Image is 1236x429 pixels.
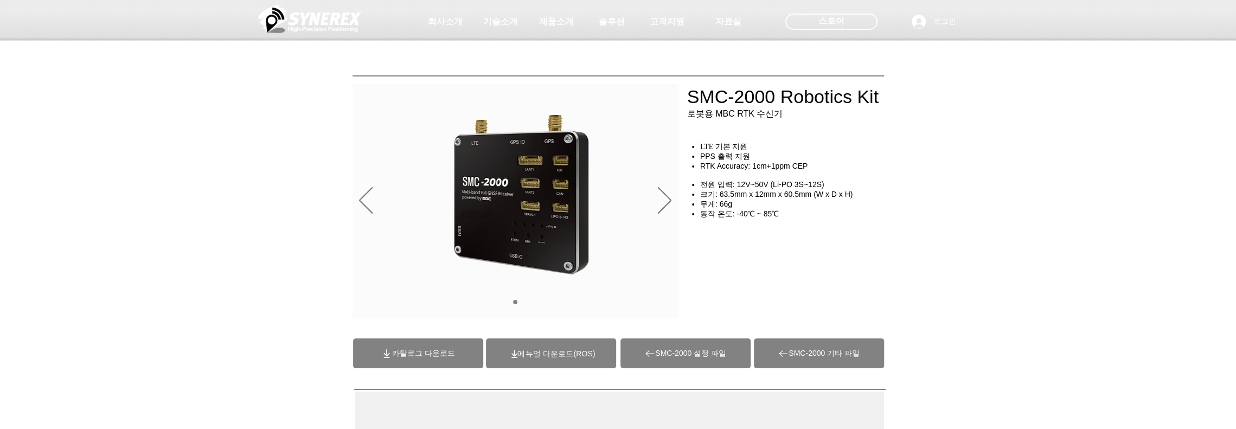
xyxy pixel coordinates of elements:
[658,187,671,215] button: 다음
[529,11,584,33] a: 제품소개
[785,14,878,30] div: 스토어
[599,16,625,28] span: 솔루션
[700,190,853,199] span: 크기: 63.5mm x 12mm x 60.5mm (W x D x H)
[359,187,373,215] button: 이전
[700,180,824,189] span: 전원 입력: 12V~50V (Li-PO 3S~12S)
[483,16,518,28] span: 기술소개
[509,300,522,304] nav: 슬라이드
[754,338,884,368] a: SMC-2000 기타 파일
[392,349,455,358] span: 카탈로그 다운로드
[700,209,779,218] span: 동작 온도: -40℃ ~ 85℃
[650,16,684,28] span: 고객지원
[640,11,694,33] a: 고객지원
[258,3,361,35] img: 씨너렉스_White_simbol_대지 1.png
[904,11,964,32] button: 로그인
[655,349,726,358] span: SMC-2000 설정 파일
[700,200,732,208] span: 무게: 66g
[1035,87,1236,429] iframe: Wix Chat
[715,16,741,28] span: 자료실
[353,338,483,368] a: 카탈로그 다운로드
[418,11,472,33] a: 회사소개
[473,11,528,33] a: 기술소개
[930,16,960,27] span: 로그인
[700,162,808,170] span: RTK Accuracy: 1cm+1ppm CEP
[517,349,595,358] a: (ROS)메뉴얼 다운로드
[428,16,463,28] span: 회사소개
[818,15,844,27] span: 스토어
[789,349,860,358] span: SMC-2000 기타 파일
[620,338,751,368] a: SMC-2000 설정 파일
[353,84,678,318] div: 슬라이드쇼
[539,16,574,28] span: 제품소개
[513,300,517,304] a: 01
[451,114,592,277] img: 대지 2.png
[701,11,755,33] a: 자료실
[585,11,639,33] a: 솔루션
